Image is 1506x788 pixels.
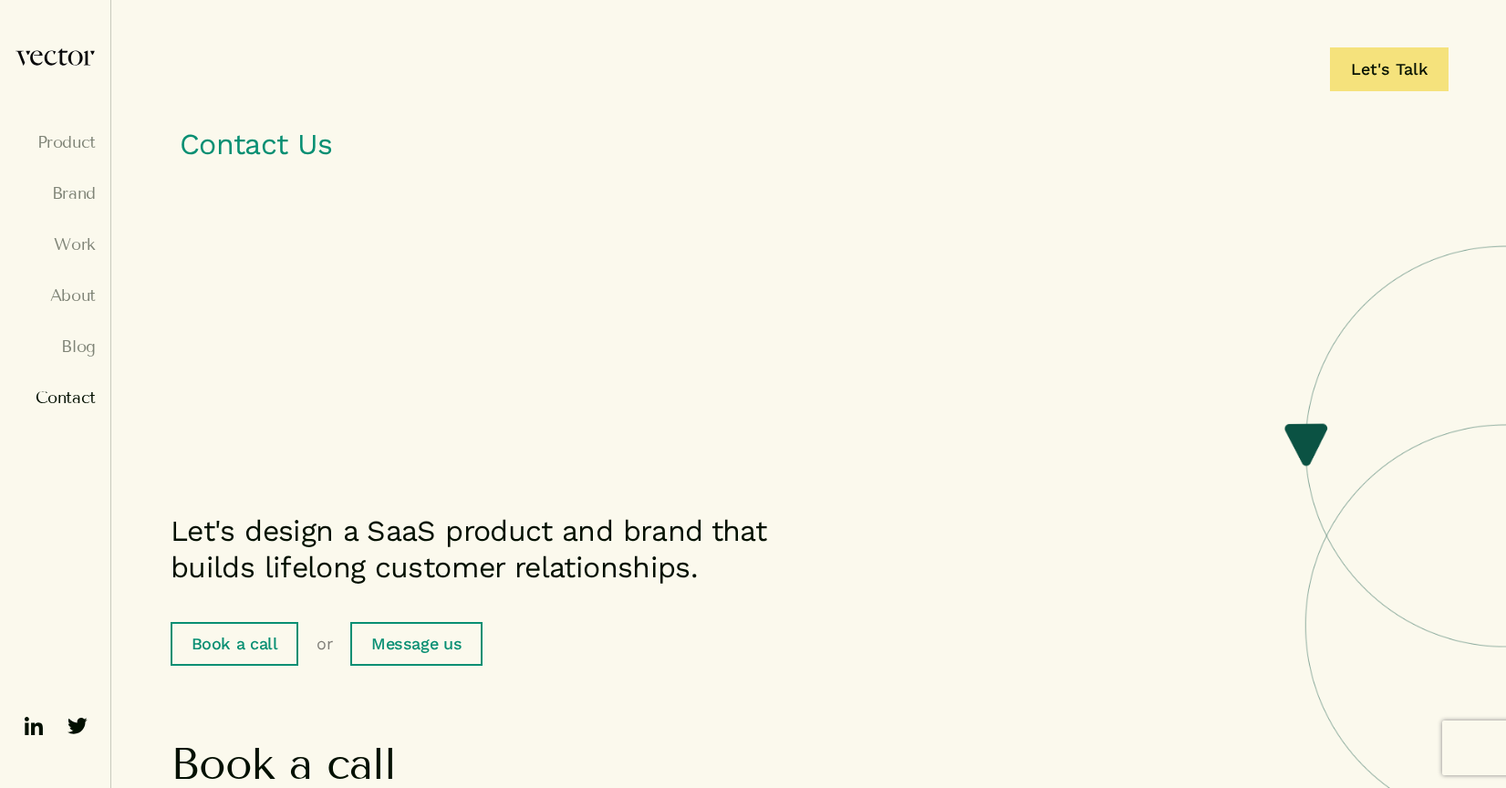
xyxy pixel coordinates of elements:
h1: Contact Us [171,117,1447,181]
a: Let's Talk [1330,47,1449,91]
a: Contact [15,389,96,407]
img: ico-twitter-fill [63,711,92,741]
a: Message us [350,622,482,666]
img: ico-linkedin [19,711,48,741]
a: About [15,286,96,305]
span: or [317,633,332,655]
a: Work [15,235,96,254]
a: Brand [15,184,96,202]
a: Product [15,133,96,151]
a: Blog [15,337,96,356]
a: Book a call [171,622,298,666]
p: Let's design a SaaS product and brand that builds lifelong customer relationships. [171,513,791,586]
